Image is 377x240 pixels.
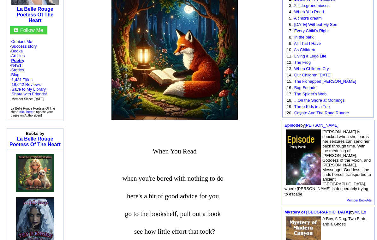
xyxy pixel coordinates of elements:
[294,28,329,33] a: Every Child's Right
[289,9,292,14] font: 4.
[294,16,322,21] a: A child's dream
[286,129,321,185] img: 76548.jpg
[305,123,338,128] a: [PERSON_NAME]
[287,111,292,115] font: 20.
[289,3,292,8] font: 3.
[122,175,223,182] span: when you're bored with nothing to do
[134,228,215,235] span: see how little effort that took?
[26,131,45,136] b: Books by
[284,210,366,214] font: by
[153,147,196,155] span: When You Read
[294,47,315,52] a: As Children
[11,107,55,117] font: La Belle Rouge Poetess Of The Heart, to update your pages on AuthorsDen!
[14,28,18,32] img: gc.jpg
[294,85,316,90] a: Bug Friends
[289,35,292,39] font: 8.
[289,41,292,46] font: 9.
[20,27,43,33] a: Follow Me
[127,192,219,200] span: here's a bit of good advice for you
[19,110,33,114] a: click here
[284,210,350,214] a: Mystery of [GEOGRAPHIC_DATA]
[10,77,47,101] font: · ·
[16,154,54,192] img: 80745.jpg
[17,6,53,23] a: La Belle Rouge Poetess Of The Heart
[125,210,221,218] span: go to the bookshelf, pull out a book
[11,53,25,58] a: Articles
[12,92,47,96] a: Share with Friends!
[294,9,324,14] a: When You Read
[294,73,332,77] a: Our Children [DATE]
[294,3,330,8] a: 2 little grand nieces
[294,92,326,96] a: The Spider's Web
[287,47,292,52] font: 10.
[294,79,356,84] a: The kidnapped [PERSON_NAME]
[10,39,60,101] font: · · · · · · · ·
[11,58,24,63] a: Poetry
[294,41,321,46] a: All That I Have
[289,22,292,27] font: 6.
[287,66,292,71] font: 13.
[284,129,371,196] font: [PERSON_NAME] is shocked when she learns her seizures can send her back through time. With the me...
[287,104,292,109] font: 19.
[11,44,37,49] a: Success story
[284,123,338,128] font: by
[294,35,314,39] a: In the park
[294,60,311,65] a: The Frog
[294,66,329,71] a: When Children Cry
[10,87,47,101] font: · · ·
[11,63,22,68] a: News
[294,111,349,115] a: Coyote And The Road Runner
[12,82,41,87] a: 18,642 Reviews
[294,22,337,27] a: [DATE] Without My Son
[294,98,345,103] a: ...On the Shore at Mornings
[11,49,23,53] a: Books
[34,151,35,153] img: shim.gif
[354,210,366,214] a: Mr. Ed
[12,77,33,82] a: 1,481 Titles
[35,151,36,153] img: shim.gif
[11,72,20,77] a: Blog
[12,87,46,92] a: Save to My Library
[9,136,61,147] a: La Belle Rouge Poetess Of The Heart
[287,60,292,65] font: 12.
[287,98,292,103] font: 18.
[289,16,292,21] font: 5.
[347,199,372,202] a: Member BookAds
[287,73,292,77] font: 14.
[287,79,292,84] font: 15.
[12,97,44,101] font: Member Since: [DATE]
[11,39,32,44] a: Contact Me
[294,104,330,109] a: Three Kids in a Tub
[284,123,301,128] a: Episode
[289,28,292,33] font: 7.
[322,216,368,226] font: A Boy, A Dog, Two Birds, and a Ghost!
[287,85,292,90] font: 16.
[11,68,24,72] a: Stories
[287,92,292,96] font: 17.
[294,54,326,58] a: Living a Lego Life
[287,54,292,58] font: 11.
